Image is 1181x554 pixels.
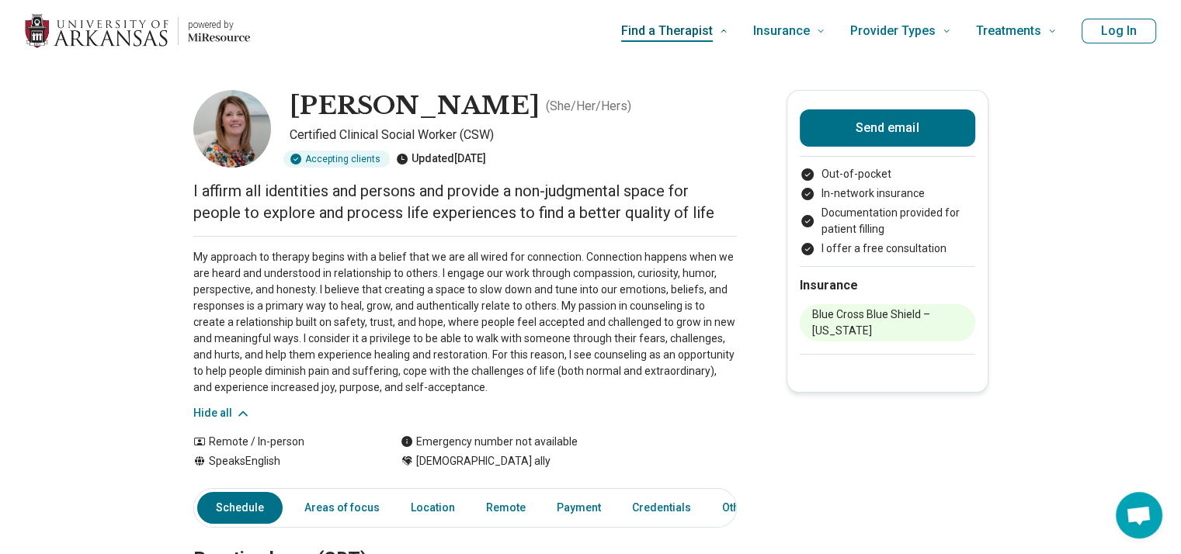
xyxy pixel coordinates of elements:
[193,249,737,396] p: My approach to therapy begins with a belief that we are all wired for connection. Connection happ...
[290,90,540,123] h1: [PERSON_NAME]
[800,205,975,237] li: Documentation provided for patient filling
[800,166,975,182] li: Out-of-pocket
[621,20,713,42] span: Find a Therapist
[800,109,975,147] button: Send email
[193,434,370,450] div: Remote / In-person
[401,492,464,524] a: Location
[290,126,737,144] p: Certified Clinical Social Worker (CSW)
[416,453,551,469] span: [DEMOGRAPHIC_DATA] ally
[401,434,578,450] div: Emergency number not available
[25,6,250,56] a: Home page
[800,304,975,341] li: Blue Cross Blue Shield – [US_STATE]
[193,180,737,223] p: I affirm all identities and persons and provide a non-judgmental space for people to explore and ...
[547,492,610,524] a: Payment
[753,20,810,42] span: Insurance
[1082,19,1156,43] button: Log In
[477,492,535,524] a: Remote
[396,151,486,168] div: Updated [DATE]
[295,492,389,524] a: Areas of focus
[850,20,936,42] span: Provider Types
[546,97,631,116] p: ( She/Her/Hers )
[193,453,370,469] div: Speaks English
[188,19,250,31] p: powered by
[193,90,271,168] img: MINDY WILKERSON, Certified Clinical Social Worker (CSW)
[283,151,390,168] div: Accepting clients
[623,492,700,524] a: Credentials
[976,20,1041,42] span: Treatments
[800,166,975,257] ul: Payment options
[1116,492,1162,538] div: Open chat
[193,405,251,421] button: Hide all
[800,185,975,202] li: In-network insurance
[800,241,975,257] li: I offer a free consultation
[197,492,283,524] a: Schedule
[800,276,975,295] h2: Insurance
[713,492,769,524] a: Other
